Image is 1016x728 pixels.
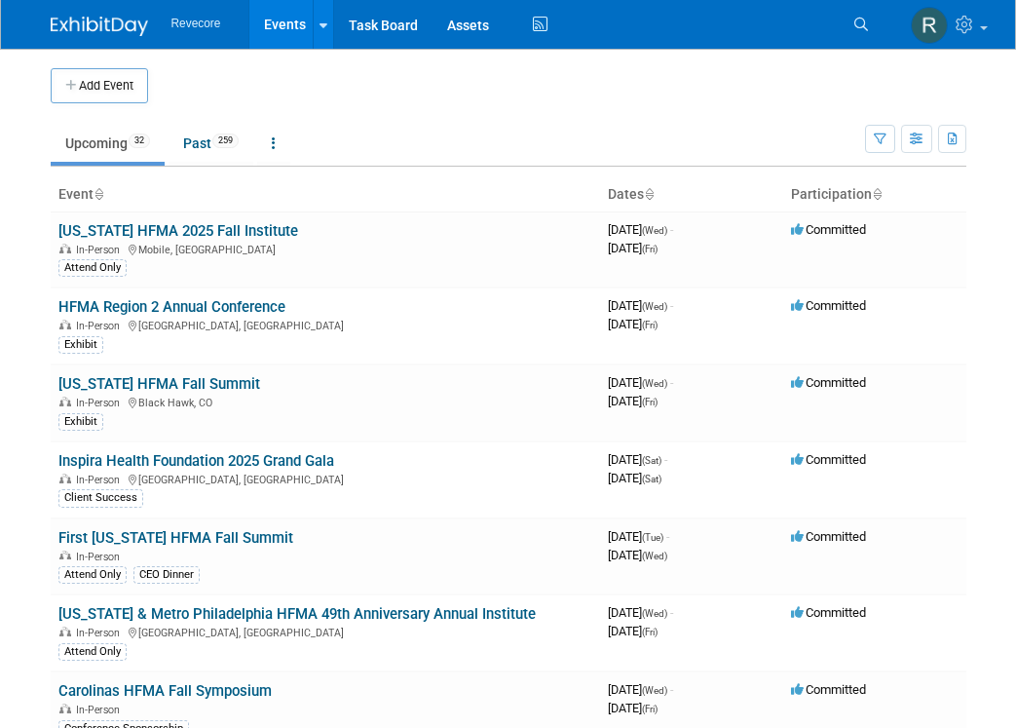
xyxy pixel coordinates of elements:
[58,394,592,409] div: Black Hawk, CO
[58,336,103,354] div: Exhibit
[642,704,658,714] span: (Fri)
[608,701,658,715] span: [DATE]
[642,532,663,543] span: (Tue)
[608,317,658,331] span: [DATE]
[51,17,148,36] img: ExhibitDay
[791,529,866,544] span: Committed
[59,244,71,253] img: In-Person Event
[133,566,200,584] div: CEO Dinner
[58,529,293,547] a: First [US_STATE] HFMA Fall Summit
[608,375,673,390] span: [DATE]
[670,682,673,697] span: -
[791,298,866,313] span: Committed
[783,178,966,211] th: Participation
[94,186,103,202] a: Sort by Event Name
[642,685,667,696] span: (Wed)
[76,244,126,256] span: In-Person
[642,301,667,312] span: (Wed)
[642,225,667,236] span: (Wed)
[791,452,866,467] span: Committed
[664,452,667,467] span: -
[608,452,667,467] span: [DATE]
[76,320,126,332] span: In-Person
[51,178,600,211] th: Event
[58,624,592,639] div: [GEOGRAPHIC_DATA], [GEOGRAPHIC_DATA]
[608,529,669,544] span: [DATE]
[670,298,673,313] span: -
[58,605,536,623] a: [US_STATE] & Metro Philadelphia HFMA 49th Anniversary Annual Institute
[642,397,658,407] span: (Fri)
[670,222,673,237] span: -
[212,134,239,148] span: 259
[872,186,882,202] a: Sort by Participation Type
[58,682,272,700] a: Carolinas HFMA Fall Symposium
[608,394,658,408] span: [DATE]
[58,489,143,507] div: Client Success
[670,375,673,390] span: -
[791,222,866,237] span: Committed
[642,551,667,561] span: (Wed)
[608,471,661,485] span: [DATE]
[129,134,150,148] span: 32
[76,704,126,716] span: In-Person
[608,222,673,237] span: [DATE]
[642,378,667,389] span: (Wed)
[642,608,667,619] span: (Wed)
[642,455,661,466] span: (Sat)
[171,17,221,30] span: Revecore
[58,471,592,486] div: [GEOGRAPHIC_DATA], [GEOGRAPHIC_DATA]
[608,298,673,313] span: [DATE]
[642,244,658,254] span: (Fri)
[58,643,127,661] div: Attend Only
[608,605,673,620] span: [DATE]
[59,320,71,329] img: In-Person Event
[642,320,658,330] span: (Fri)
[58,317,592,332] div: [GEOGRAPHIC_DATA], [GEOGRAPHIC_DATA]
[608,241,658,255] span: [DATE]
[791,375,866,390] span: Committed
[608,624,658,638] span: [DATE]
[58,413,103,431] div: Exhibit
[58,452,334,470] a: Inspira Health Foundation 2025 Grand Gala
[608,548,667,562] span: [DATE]
[76,551,126,563] span: In-Person
[76,627,126,639] span: In-Person
[791,605,866,620] span: Committed
[791,682,866,697] span: Committed
[76,474,126,486] span: In-Person
[59,627,71,636] img: In-Person Event
[59,551,71,560] img: In-Person Event
[666,529,669,544] span: -
[608,682,673,697] span: [DATE]
[59,474,71,483] img: In-Person Event
[51,68,148,103] button: Add Event
[51,125,165,162] a: Upcoming32
[59,397,71,406] img: In-Person Event
[58,241,592,256] div: Mobile, [GEOGRAPHIC_DATA]
[169,125,253,162] a: Past259
[644,186,654,202] a: Sort by Start Date
[76,397,126,409] span: In-Person
[58,259,127,277] div: Attend Only
[642,627,658,637] span: (Fri)
[600,178,783,211] th: Dates
[58,375,260,393] a: [US_STATE] HFMA Fall Summit
[911,7,948,44] img: Rachael Sires
[59,704,71,713] img: In-Person Event
[670,605,673,620] span: -
[58,298,285,316] a: HFMA Region 2 Annual Conference
[58,222,298,240] a: [US_STATE] HFMA 2025 Fall Institute
[58,566,127,584] div: Attend Only
[642,474,661,484] span: (Sat)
